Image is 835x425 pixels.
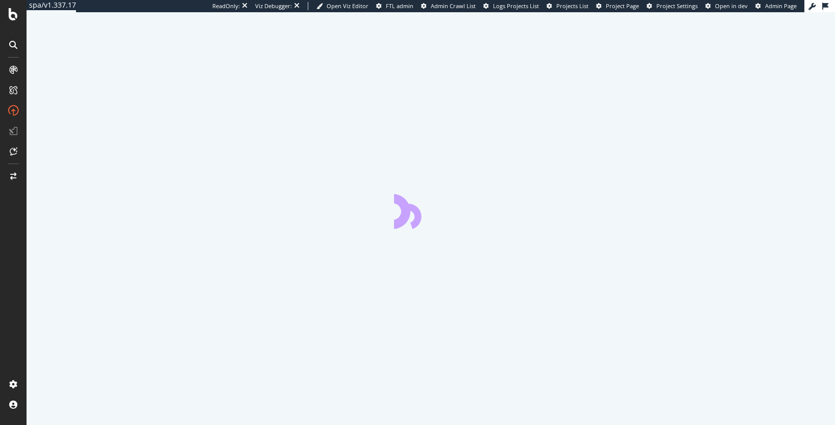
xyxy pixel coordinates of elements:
a: Projects List [547,2,588,10]
a: FTL admin [376,2,413,10]
a: Open in dev [705,2,748,10]
div: animation [394,192,468,229]
span: Admin Crawl List [431,2,476,10]
span: Open Viz Editor [327,2,369,10]
a: Project Settings [647,2,698,10]
div: ReadOnly: [212,2,240,10]
a: Logs Projects List [483,2,539,10]
span: Open in dev [715,2,748,10]
span: Logs Projects List [493,2,539,10]
a: Open Viz Editor [316,2,369,10]
span: FTL admin [386,2,413,10]
span: Projects List [556,2,588,10]
span: Project Settings [656,2,698,10]
span: Project Page [606,2,639,10]
span: Admin Page [765,2,797,10]
a: Project Page [596,2,639,10]
a: Admin Page [755,2,797,10]
a: Admin Crawl List [421,2,476,10]
div: Viz Debugger: [255,2,292,10]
